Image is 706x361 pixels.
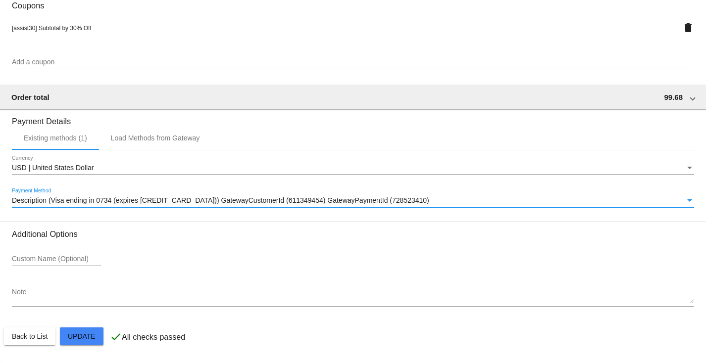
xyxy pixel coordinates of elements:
[664,93,683,101] span: 99.68
[12,196,429,204] span: Description (Visa ending in 0734 (expires [CREDIT_CARD_DATA])) GatewayCustomerId (611349454) Gate...
[122,333,185,342] p: All checks passed
[12,164,94,172] span: USD | United States Dollar
[111,134,200,142] div: Load Methods from Gateway
[4,327,55,345] button: Back to List
[68,332,96,340] span: Update
[12,164,694,172] mat-select: Currency
[12,25,92,32] span: [assist30] Subtotal by 30% Off
[12,229,694,239] h3: Additional Options
[60,327,103,345] button: Update
[11,93,50,101] span: Order total
[110,331,122,343] mat-icon: check
[682,22,694,34] mat-icon: delete
[24,134,87,142] div: Existing methods (1)
[12,332,48,340] span: Back to List
[12,255,101,263] input: Custom Name (Optional)
[12,58,694,66] input: Add a coupon
[12,109,694,126] h3: Payment Details
[12,197,694,205] mat-select: Payment Method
